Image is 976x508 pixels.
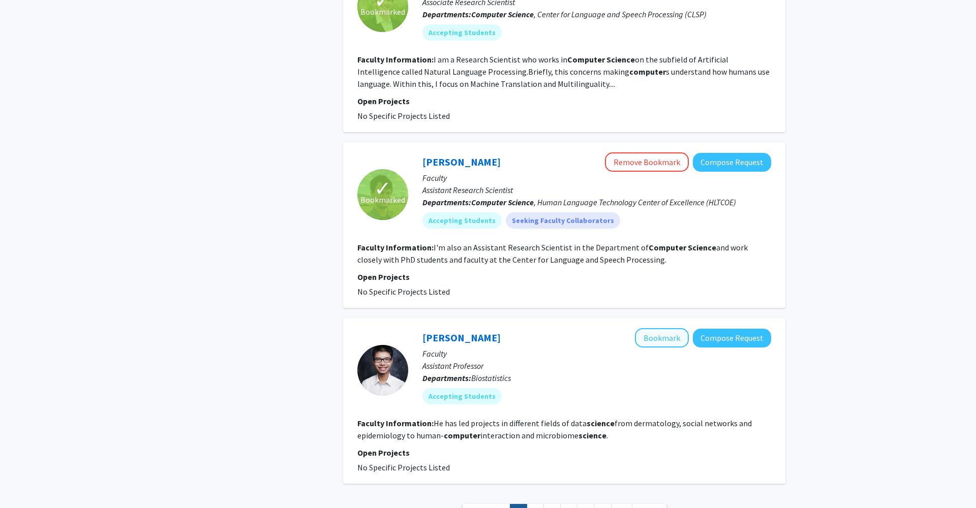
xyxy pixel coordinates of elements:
p: Open Projects [357,271,771,283]
mat-chip: Accepting Students [422,388,502,404]
a: [PERSON_NAME] [422,331,501,344]
p: Open Projects [357,447,771,459]
button: Add Yiqun Chen to Bookmarks [635,328,689,347]
p: Open Projects [357,95,771,107]
b: Computer [649,242,686,252]
b: computer [444,430,480,440]
b: Faculty Information: [357,418,434,428]
b: Departments: [422,373,471,383]
b: Science [688,242,716,252]
iframe: Chat [8,462,43,500]
button: Remove Bookmark [605,152,689,172]
b: Computer [567,54,605,65]
b: Science [508,9,534,19]
p: Faculty [422,347,771,360]
b: Faculty Information: [357,242,434,252]
mat-chip: Accepting Students [422,212,502,229]
fg-read-more: He has led projects in different fields of data from dermatology, social networks and epidemiolog... [357,418,752,440]
a: [PERSON_NAME] [422,155,501,168]
fg-read-more: I am a Research Scientist who works in on the subfield of Artificial Intelligence called Natural ... [357,54,770,89]
fg-read-more: I'm also an Assistant Research Scientist in the Department of and work closely with PhD students ... [357,242,748,265]
button: Compose Request to Nicholas Andrews [693,153,771,172]
mat-chip: Seeking Faculty Collaborators [506,212,620,229]
span: Biostatistics [471,373,511,383]
button: Compose Request to Yiqun Chen [693,329,771,347]
span: No Specific Projects Listed [357,462,450,472]
b: science [587,418,615,428]
span: Bookmarked [360,6,405,18]
p: Assistant Research Scientist [422,184,771,196]
b: Science [606,54,635,65]
b: Computer [471,197,506,207]
p: Assistant Professor [422,360,771,372]
span: , Center for Language and Speech Processing (CLSP) [471,9,707,19]
b: science [578,430,606,440]
span: ✓ [374,183,391,194]
span: , Human Language Technology Center of Excellence (HLTCOE) [471,197,736,207]
span: Bookmarked [360,194,405,206]
span: No Specific Projects Listed [357,287,450,297]
b: Faculty Information: [357,54,434,65]
p: Faculty [422,172,771,184]
b: computer [629,67,666,77]
mat-chip: Accepting Students [422,24,502,41]
b: Departments: [422,9,471,19]
b: Computer [471,9,506,19]
b: Science [508,197,534,207]
span: No Specific Projects Listed [357,111,450,121]
b: Departments: [422,197,471,207]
